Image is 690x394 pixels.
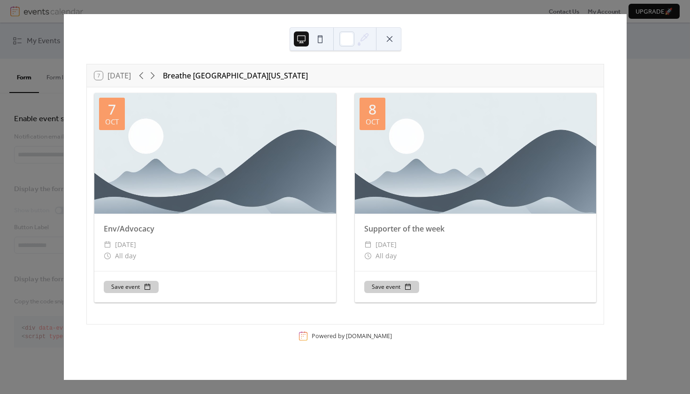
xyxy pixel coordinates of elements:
div: Powered by [312,332,392,340]
div: Supporter of the week [355,223,597,234]
div: 8 [368,102,376,116]
div: Oct [366,118,379,125]
span: All day [115,250,136,262]
div: ​ [364,250,372,262]
div: ​ [104,250,111,262]
span: [DATE] [115,239,136,250]
div: 7 [108,102,116,116]
div: ​ [364,239,372,250]
div: ​ [104,239,111,250]
a: [DOMAIN_NAME] [346,332,392,340]
button: Save event [364,281,419,293]
button: Save event [104,281,159,293]
div: Breathe [GEOGRAPHIC_DATA][US_STATE] [163,70,308,81]
div: Env/Advocacy [94,223,336,234]
span: All day [376,250,397,262]
div: Oct [105,118,119,125]
span: [DATE] [376,239,397,250]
